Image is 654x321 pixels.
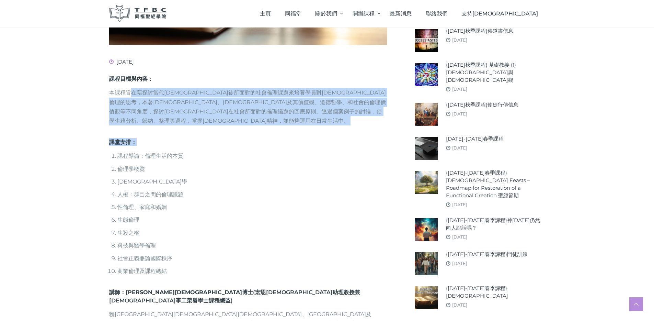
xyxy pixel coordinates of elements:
li: 商業倫理及課程總結 [117,266,387,276]
a: ([DATE]秋季課程)傳道書信息 [446,27,513,35]
a: ([DATE]-[DATE]春季課程)門徒訓練 [446,251,528,258]
a: [DATE] [452,37,467,43]
strong: [PERSON_NAME][DEMOGRAPHIC_DATA]博士 [126,289,253,296]
a: 聯絡我們 [418,3,455,24]
a: [DATE] [452,86,467,92]
span: 關於我們 [315,10,337,17]
a: [DATE] [452,234,467,240]
li: 人權：群己之間的倫理議題 [117,190,387,199]
strong: 課堂安排： [109,139,137,145]
strong: 講師： [109,289,126,296]
a: ([DATE]秋季課程)使徒行傳信息 [446,101,518,109]
a: ([DATE]秋季課程) 基礎教義 (1) [DEMOGRAPHIC_DATA]與[DEMOGRAPHIC_DATA]觀 [446,61,545,84]
li: 生態倫理 [117,215,387,224]
span: 最新消息 [390,10,412,17]
img: (2024-25年春季課程)神今天仍然向人說話嗎？ [415,218,438,241]
a: [DATE] [452,145,467,151]
a: ([DATE]-[DATE]春季課程)[DEMOGRAPHIC_DATA] [446,285,545,300]
img: 同福聖經學院 TFBC [109,5,167,22]
a: 開辦課程 [345,3,382,24]
li: 倫理學概覽 [117,164,387,174]
a: ([DATE]-[DATE]春季課程)神[DATE]仍然向人說話嗎？ [446,217,545,232]
span: [DATE] [109,58,134,65]
a: 同福堂 [278,3,308,24]
li: 科技與醫學倫理 [117,241,387,250]
img: (2024-25年春季課程) Biblical Feasts – Roadmap for Restoration of a Functional Creation 聖經節期 [415,171,438,194]
a: 主頁 [253,3,278,24]
img: (2025年秋季課程)傳道書信息 [415,29,438,52]
span: 支持[DEMOGRAPHIC_DATA] [461,10,538,17]
li: 生殺之權 [117,228,387,237]
strong: 課程目標與內容： [109,76,153,82]
span: 開辦課程 [353,10,375,17]
p: 本課程旨在藉探討當代[DEMOGRAPHIC_DATA]徒所面對的社會倫理課題來培養學員對[DEMOGRAPHIC_DATA]倫理的思考，本著[DEMOGRAPHIC_DATA]、[DEMOGR... [109,88,387,125]
span: 主頁 [260,10,271,17]
a: [DATE] [452,302,467,308]
a: [DATE]-[DATE]春季課程 [446,135,504,143]
li: 社會正義兼論國際秩序 [117,254,387,263]
span: 聯絡我們 [426,10,448,17]
img: (2025年秋季課程)使徒行傳信息 [415,103,438,126]
a: [DATE] [452,261,467,266]
li: 課程導論：倫理生活的本質 [117,151,387,160]
a: 最新消息 [383,3,419,24]
img: (2024-25年春季課程)聖經神學 [415,286,438,309]
img: (2025年秋季課程) 基礎教義 (1) 聖靈觀與教會觀 [415,63,438,86]
a: [DATE] [452,111,467,117]
li: 性倫理、家庭和婚姻 [117,202,387,212]
img: 2024-25年春季課程 [415,137,438,160]
a: ([DATE]-[DATE]春季課程) [DEMOGRAPHIC_DATA] Feasts – Roadmap for Restoration of a Functional Creation ... [446,169,545,199]
a: [DATE] [452,202,467,207]
h6: (宏恩[DEMOGRAPHIC_DATA]助理教授兼[DEMOGRAPHIC_DATA]事工榮譽學士課程總監) [109,288,387,305]
a: Scroll to top [629,297,643,311]
li: [DEMOGRAPHIC_DATA]學 [117,177,387,186]
span: 同福堂 [285,10,301,17]
a: 關於我們 [308,3,345,24]
img: (2024-25年春季課程)門徒訓練 [415,252,438,275]
a: 支持[DEMOGRAPHIC_DATA] [455,3,545,24]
